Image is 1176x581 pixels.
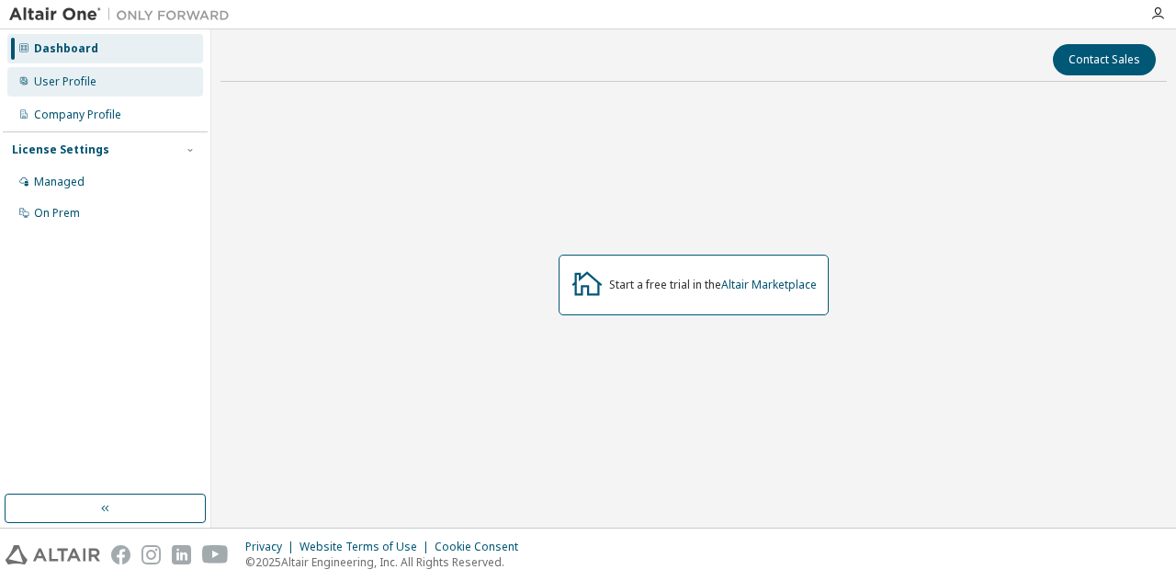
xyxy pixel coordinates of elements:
[300,540,435,554] div: Website Terms of Use
[245,554,529,570] p: © 2025 Altair Engineering, Inc. All Rights Reserved.
[34,108,121,122] div: Company Profile
[202,545,229,564] img: youtube.svg
[34,206,80,221] div: On Prem
[435,540,529,554] div: Cookie Consent
[141,545,161,564] img: instagram.svg
[34,175,85,189] div: Managed
[721,277,817,292] a: Altair Marketplace
[9,6,239,24] img: Altair One
[1053,44,1156,75] button: Contact Sales
[34,41,98,56] div: Dashboard
[172,545,191,564] img: linkedin.svg
[12,142,109,157] div: License Settings
[111,545,130,564] img: facebook.svg
[34,74,96,89] div: User Profile
[6,545,100,564] img: altair_logo.svg
[245,540,300,554] div: Privacy
[609,278,817,292] div: Start a free trial in the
